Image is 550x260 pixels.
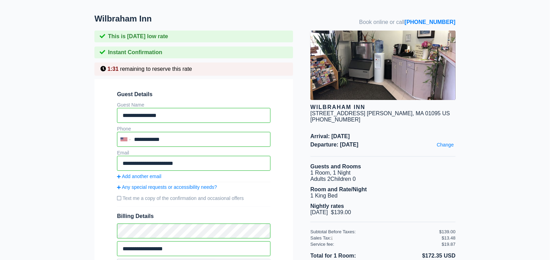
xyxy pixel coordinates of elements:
[310,142,456,148] span: Departure: [DATE]
[442,110,450,116] span: US
[310,193,456,199] li: 1 King Bed
[310,104,456,110] div: Wilbraham Inn
[94,31,293,42] div: This is [DATE] low rate
[310,209,351,215] span: [DATE] $139.00
[310,203,344,209] b: Nightly rates
[310,170,456,176] li: 1 Room, 1 Night
[310,31,456,100] img: hotel image
[359,19,456,25] span: Book online or call
[107,66,118,72] span: 1:31
[442,242,456,247] div: $19.87
[310,229,439,234] div: Subtotal Before Taxes:
[416,110,424,116] span: MA
[310,242,439,247] div: Service fee:
[117,193,270,204] label: Text me a copy of the confirmation and occasional offers
[425,110,441,116] span: 01095
[439,229,456,234] div: $139.00
[117,126,131,132] label: Phone
[120,66,192,72] span: remaining to reserve this rate
[117,184,270,190] a: Any special requests or accessibility needs?
[117,102,144,108] label: Guest Name
[405,19,456,25] a: [PHONE_NUMBER]
[435,140,456,149] a: Change
[310,117,456,123] div: [PHONE_NUMBER]
[310,235,439,241] div: Sales Tax:
[117,213,270,219] span: Billing Details
[94,47,293,58] div: Instant Confirmation
[118,133,132,146] div: United States: +1
[367,110,414,116] span: [PERSON_NAME],
[117,150,129,156] label: Email
[117,174,270,179] a: Add another email
[442,235,456,241] div: $13.48
[310,176,456,182] li: Adults 2
[310,110,365,117] div: [STREET_ADDRESS]
[94,14,310,24] h1: Wilbraham Inn
[310,186,367,192] b: Room and Rate/Night
[310,163,361,169] b: Guests and Rooms
[310,133,456,140] span: Arrival: [DATE]
[331,176,356,182] span: Children 0
[117,91,270,98] span: Guest Details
